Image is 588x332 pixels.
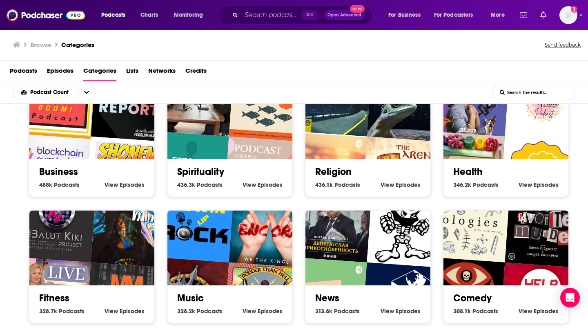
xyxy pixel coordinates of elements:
span: Podcasts [197,181,223,188]
span: 436.1k [315,181,333,188]
a: View Spirituality Episodes [243,181,283,188]
h3: Browse [30,41,51,49]
a: Spirituality [177,166,224,178]
span: Podcasts [54,181,80,188]
span: Monitoring [174,9,203,21]
img: Ologies with Alie Ward [430,182,510,262]
span: Episodes [120,181,145,188]
span: Logged in as elliesachs09 [559,6,577,24]
span: 308.1k [453,307,471,315]
span: 328.2k [177,307,195,315]
span: 488k [39,181,52,188]
span: ⌘ K [302,10,317,20]
span: View [519,181,532,188]
h2: Choose List sort [13,85,108,100]
input: Search podcasts, credits, & more... [241,9,302,22]
a: Credits [185,64,207,81]
span: View [105,181,118,188]
img: WTK: Encore [229,188,309,268]
span: Podcasts [334,181,360,188]
a: Categories [61,41,94,49]
span: Podcasts [197,307,223,315]
span: 436.3k [177,181,195,188]
a: Networks [148,64,176,81]
button: Send feedback [542,39,583,51]
a: 313.6k News Podcasts [315,307,360,315]
a: Podcasts [10,64,37,81]
a: 436.1k Religion Podcasts [315,181,360,188]
span: Episodes [396,181,421,188]
span: Podcasts [59,307,85,315]
span: Podcasts [472,307,498,315]
a: Health [453,166,483,178]
div: My Favorite Murder with Karen Kilgariff and Georgia Hardstark [505,188,585,268]
a: News [315,292,339,304]
span: View [381,307,394,315]
a: View Health Episodes [519,181,559,188]
a: View Music Episodes [243,307,283,315]
a: Lists [126,64,138,81]
button: Show profile menu [559,6,577,24]
a: Show notifications dropdown [537,8,550,22]
button: open menu [429,9,485,22]
a: View Fitness Episodes [105,307,145,315]
span: Podcasts [473,181,499,188]
span: View [519,307,532,315]
span: Podcasts [334,307,360,315]
div: Open Intercom Messenger [560,288,580,307]
span: Episodes [120,307,145,315]
a: View Religion Episodes [381,181,421,188]
img: Bare Bones Podcast [367,188,447,268]
span: View [243,307,256,315]
button: open menu [13,90,78,95]
span: View [243,181,256,188]
img: The Balut Kiki Project [16,182,96,262]
span: 346.2k [453,181,471,188]
img: User Profile [559,6,577,24]
span: View [381,181,394,188]
img: Podchaser - Follow, Share and Rate Podcasts [7,7,85,23]
button: open menu [383,9,431,22]
button: open menu [78,85,95,100]
span: 313.6k [315,307,332,315]
a: Show notifications dropdown [517,8,530,22]
a: Episodes [47,64,73,81]
a: Business [39,166,78,178]
img: Депутатская прикосновенность [292,182,372,262]
a: Categories [83,64,116,81]
img: Growin' Up Rock [154,182,234,262]
a: 328.2k Music Podcasts [177,307,223,315]
span: Podcasts [101,9,125,21]
span: New [350,5,365,13]
a: View Business Episodes [105,181,145,188]
button: Open AdvancedNew [324,10,365,20]
a: Fitness [39,292,69,304]
a: 436.3k Spirituality Podcasts [177,181,223,188]
span: Open Advanced [327,13,361,17]
a: View Comedy Episodes [519,307,559,315]
svg: Add a profile image [571,6,577,13]
img: Free Your Mind [91,188,171,268]
a: 308.1k Comedy Podcasts [453,307,498,315]
span: View [105,307,118,315]
a: Charts [135,9,163,22]
span: Episodes [396,307,421,315]
button: open menu [96,9,136,22]
span: For Podcasters [434,9,473,21]
a: Comedy [453,292,492,304]
span: 328.7k [39,307,57,315]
